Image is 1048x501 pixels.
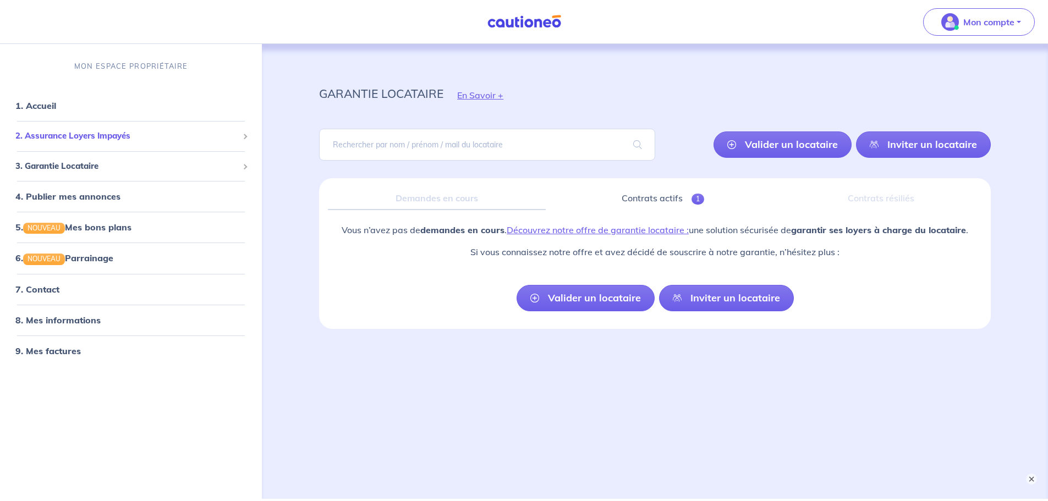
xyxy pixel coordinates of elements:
a: 7. Contact [15,284,59,295]
input: Rechercher par nom / prénom / mail du locataire [319,129,655,161]
a: Inviter un locataire [659,285,794,311]
span: 2. Assurance Loyers Impayés [15,130,238,142]
img: Cautioneo [483,15,566,29]
a: 8. Mes informations [15,315,101,326]
button: En Savoir + [443,79,517,111]
a: Découvrez notre offre de garantie locataire : [507,224,689,235]
span: 3. Garantie Locataire [15,160,238,173]
a: 1. Accueil [15,100,56,111]
div: 3. Garantie Locataire [4,156,257,177]
p: Mon compte [963,15,1014,29]
strong: garantir ses loyers à charge du locataire [791,224,966,235]
strong: demandes en cours [420,224,504,235]
a: 9. Mes factures [15,345,81,356]
a: 4. Publier mes annonces [15,191,120,202]
img: illu_account_valid_menu.svg [941,13,959,31]
p: Si vous connaissez notre offre et avez décidé de souscrire à notre garantie, n’hésitez plus : [342,245,968,258]
div: 4. Publier mes annonces [4,185,257,207]
div: 5.NOUVEAUMes bons plans [4,216,257,238]
p: MON ESPACE PROPRIÉTAIRE [74,61,188,71]
div: 7. Contact [4,278,257,300]
a: Valider un locataire [714,131,852,158]
a: 5.NOUVEAUMes bons plans [15,222,131,233]
button: × [1026,474,1037,485]
span: 1 [692,194,704,205]
div: 6.NOUVEAUParrainage [4,247,257,269]
p: Vous n’avez pas de . une solution sécurisée de . [342,223,968,236]
div: 1. Accueil [4,95,257,117]
span: search [620,129,655,160]
a: Inviter un locataire [856,131,991,158]
div: 2. Assurance Loyers Impayés [4,125,257,147]
a: 6.NOUVEAUParrainage [15,252,113,263]
p: garantie locataire [319,84,443,103]
button: illu_account_valid_menu.svgMon compte [923,8,1035,36]
div: 8. Mes informations [4,309,257,331]
a: Valider un locataire [517,285,655,311]
a: Contrats actifs1 [555,187,772,210]
div: 9. Mes factures [4,340,257,362]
